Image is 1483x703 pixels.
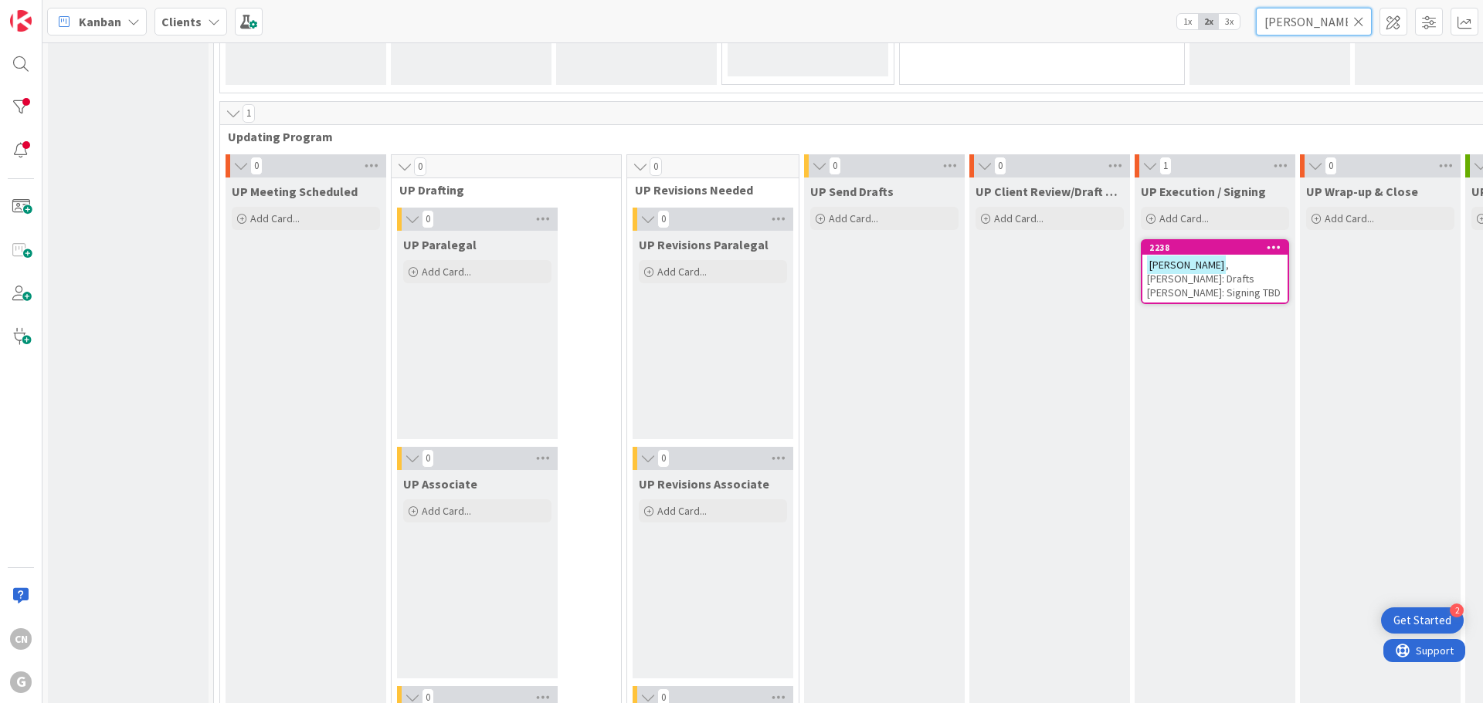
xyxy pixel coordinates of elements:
span: Add Card... [657,504,707,518]
span: Add Card... [250,211,300,225]
span: UP Send Drafts [810,184,894,199]
span: 1 [243,104,255,123]
span: UP Meeting Scheduled [232,184,358,199]
div: 2238 [1149,242,1288,253]
span: Add Card... [1325,211,1374,225]
span: Add Card... [829,211,878,225]
div: CN [10,628,32,650]
span: 0 [650,157,662,176]
span: 0 [1325,157,1337,175]
span: 1 [1159,157,1172,175]
span: 2x [1198,14,1219,29]
img: Visit kanbanzone.com [10,10,32,32]
span: Support [32,2,70,21]
span: UP Wrap-up & Close [1306,184,1418,199]
span: Kanban [79,12,121,31]
span: UP Drafting [399,182,602,198]
div: G [10,671,32,693]
span: 0 [657,449,670,468]
span: 0 [994,157,1006,175]
span: 1x [1177,14,1198,29]
span: 0 [422,210,434,228]
mark: [PERSON_NAME] [1147,255,1226,273]
span: UP Paralegal [403,237,477,252]
span: UP Associate [403,476,477,492]
span: UP Execution / Signing [1141,184,1266,199]
div: Get Started [1393,613,1451,628]
b: Clients [161,14,202,29]
div: 2 [1450,603,1464,617]
span: 0 [422,449,434,468]
div: 2238 [1142,241,1288,255]
span: 0 [829,157,841,175]
span: 0 [657,210,670,228]
span: 0 [414,157,426,176]
div: Open Get Started checklist, remaining modules: 2 [1381,607,1464,634]
span: Add Card... [994,211,1044,225]
span: 3x [1219,14,1240,29]
span: Add Card... [1159,211,1209,225]
span: Add Card... [422,504,471,518]
span: UP Revisions Paralegal [639,237,769,252]
span: , [PERSON_NAME]: Drafts [PERSON_NAME]: Signing TBD [1147,258,1281,299]
span: UP Revisions Associate [639,476,769,492]
span: UP Revisions Needed [635,182,779,198]
input: Quick Filter... [1256,8,1372,35]
span: Add Card... [657,265,707,279]
div: 2238[PERSON_NAME], [PERSON_NAME]: Drafts [PERSON_NAME]: Signing TBD [1142,241,1288,302]
span: UP Client Review/Draft Review Meeting [976,184,1124,199]
span: Add Card... [422,265,471,279]
span: 0 [250,157,263,175]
